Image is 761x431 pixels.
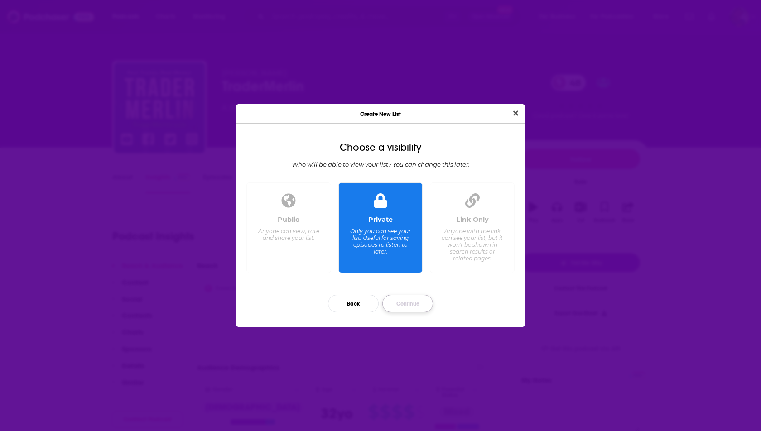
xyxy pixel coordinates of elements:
[441,228,503,262] div: Anyone with the link can see your list, but it won't be shown in search results or related pages.
[236,104,525,124] div: Create New List
[510,108,522,119] button: Close
[243,142,518,153] div: Choose a visibility
[368,215,393,224] div: Private
[349,228,411,255] div: Only you can see your list. Useful for saving episodes to listen to later.
[328,295,379,312] button: Back
[278,215,299,224] div: Public
[243,161,518,168] div: Who will be able to view your list? You can change this later.
[456,215,489,224] div: Link Only
[258,228,320,241] div: Anyone can view, rate and share your list.
[382,295,433,312] button: Continue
